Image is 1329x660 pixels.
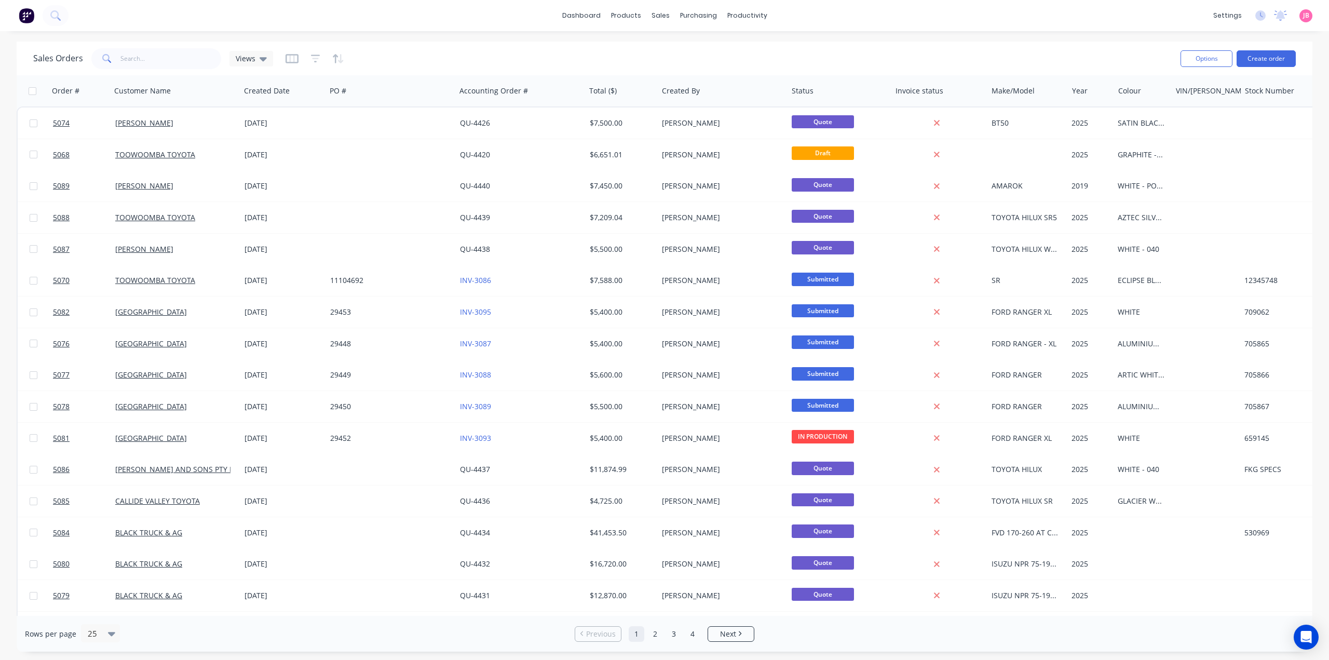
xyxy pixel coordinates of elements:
[1244,370,1324,380] div: 705866
[606,8,646,23] div: products
[460,181,490,191] a: QU-4440
[1072,496,1107,506] div: 2025
[53,265,115,296] a: 5070
[1072,401,1107,412] div: 2025
[120,48,222,69] input: Search...
[662,307,777,317] div: [PERSON_NAME]
[460,496,490,506] a: QU-4436
[245,528,322,538] div: [DATE]
[662,118,777,128] div: [PERSON_NAME]
[245,590,322,601] div: [DATE]
[662,496,777,506] div: [PERSON_NAME]
[1072,590,1107,601] div: 2025
[662,464,777,475] div: [PERSON_NAME]
[992,86,1035,96] div: Make/Model
[992,181,1060,191] div: AMAROK
[53,517,115,548] a: 5084
[1118,307,1164,317] div: WHITE
[792,462,854,475] span: Quote
[792,304,854,317] span: Submitted
[666,626,682,642] a: Page 3
[1072,307,1107,317] div: 2025
[53,297,115,328] a: 5082
[896,86,943,96] div: Invoice status
[792,241,854,254] span: Quote
[1072,433,1107,443] div: 2025
[245,212,322,223] div: [DATE]
[792,556,854,569] span: Quote
[792,367,854,380] span: Submitted
[236,53,255,64] span: Views
[662,86,700,96] div: Created By
[330,307,445,317] div: 29453
[722,8,772,23] div: productivity
[53,433,70,443] span: 5081
[992,244,1060,254] div: TOYOTA HILUX WORKMATE
[115,559,182,569] a: BLACK TRUCK & AG
[1118,275,1164,286] div: ECLIPSE BLACK
[53,548,115,580] a: 5080
[992,464,1060,475] div: TOYOTA HILUX
[1118,118,1164,128] div: SATIN BLACK/ WHITE - 527
[1237,50,1296,67] button: Create order
[33,53,83,63] h1: Sales Orders
[590,370,651,380] div: $5,600.00
[53,328,115,359] a: 5076
[53,464,70,475] span: 5086
[1072,370,1107,380] div: 2025
[245,370,322,380] div: [DATE]
[792,524,854,537] span: Quote
[1118,496,1164,506] div: GLACIER WHITE
[571,626,758,642] ul: Pagination
[1118,244,1164,254] div: WHITE - 040
[460,150,490,159] a: QU-4420
[53,234,115,265] a: 5087
[245,244,322,254] div: [DATE]
[590,559,651,569] div: $16,720.00
[590,244,651,254] div: $5,500.00
[1072,275,1107,286] div: 2025
[992,370,1060,380] div: FORD RANGER
[662,559,777,569] div: [PERSON_NAME]
[675,8,722,23] div: purchasing
[662,590,777,601] div: [PERSON_NAME]
[629,626,644,642] a: Page 1 is your current page
[992,339,1060,349] div: FORD RANGER - XL
[662,528,777,538] div: [PERSON_NAME]
[590,307,651,317] div: $5,400.00
[115,150,195,159] a: TOOWOOMBA TOYOTA
[1072,464,1107,475] div: 2025
[590,181,651,191] div: $7,450.00
[53,486,115,517] a: 5085
[647,626,663,642] a: Page 2
[590,212,651,223] div: $7,209.04
[1072,118,1107,128] div: 2025
[115,339,187,348] a: [GEOGRAPHIC_DATA]
[590,464,651,475] div: $11,874.99
[1208,8,1247,23] div: settings
[1072,339,1107,349] div: 2025
[1072,150,1107,160] div: 2025
[1118,464,1164,475] div: WHITE - 040
[590,528,651,538] div: $41,453.50
[662,181,777,191] div: [PERSON_NAME]
[53,170,115,201] a: 5089
[557,8,606,23] a: dashboard
[590,590,651,601] div: $12,870.00
[1118,370,1164,380] div: ARTIC WHITE - PMYFU
[53,370,70,380] span: 5077
[792,273,854,286] span: Submitted
[460,464,490,474] a: QU-4437
[992,528,1060,538] div: FVD 170-260 AT C65
[115,370,187,380] a: [GEOGRAPHIC_DATA]
[115,590,182,600] a: BLACK TRUCK & AG
[792,588,854,601] span: Quote
[245,307,322,317] div: [DATE]
[245,339,322,349] div: [DATE]
[245,559,322,569] div: [DATE]
[590,433,651,443] div: $5,400.00
[662,275,777,286] div: [PERSON_NAME]
[115,275,195,285] a: TOOWOOMBA TOYOTA
[792,146,854,159] span: Draft
[460,590,490,600] a: QU-4431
